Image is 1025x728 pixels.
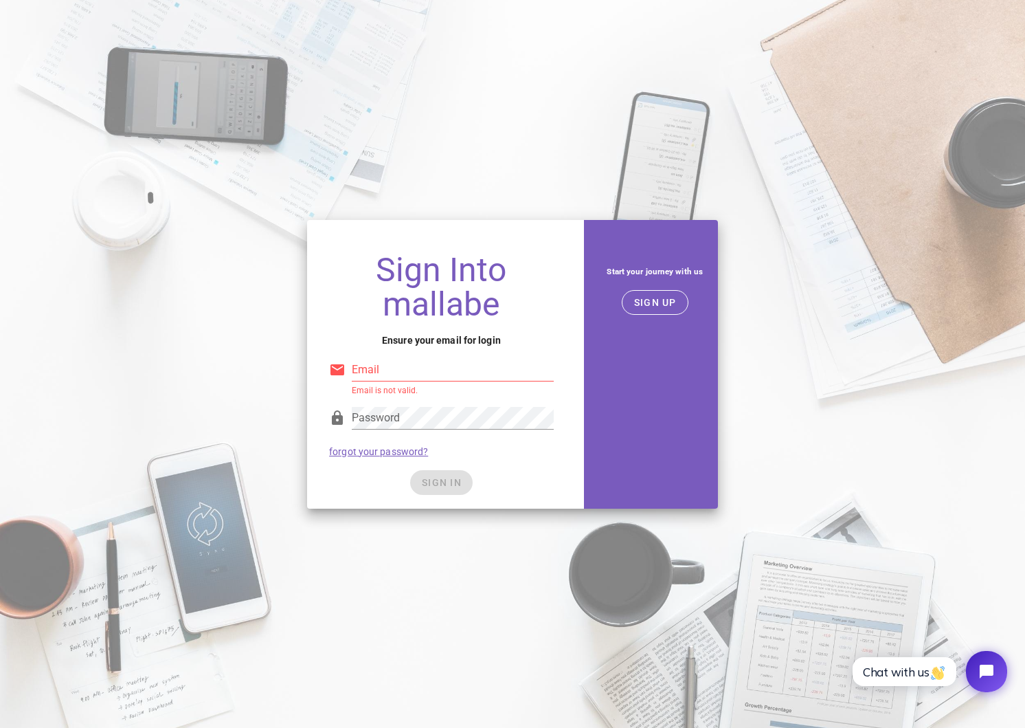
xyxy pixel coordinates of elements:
[329,253,553,322] h1: Sign Into mallabe
[622,290,688,315] button: SIGN UP
[603,264,707,279] h5: Start your journey with us
[352,386,553,395] div: Email is not valid.
[329,446,428,457] a: forgot your password?
[633,297,677,308] span: SIGN UP
[837,639,1019,704] iframe: Tidio Chat
[329,333,553,348] h4: Ensure your email for login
